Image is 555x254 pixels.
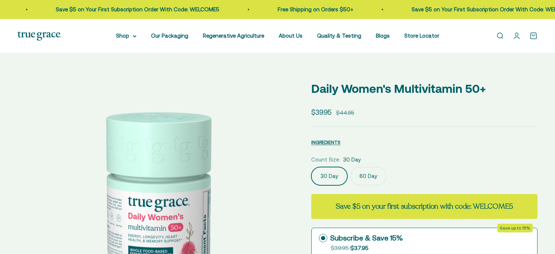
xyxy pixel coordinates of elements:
[343,155,361,164] span: 30 Day
[311,140,340,145] span: INGREDIENTS
[203,33,264,39] a: Regenerative Agriculture
[311,79,537,98] p: Daily Women's Multivitamin 50+
[273,6,348,12] a: Free Shipping on Orders $50+
[336,201,513,211] strong: Save $5 on your first subscription with code: WELCOME5
[311,138,340,147] button: INGREDIENTS
[317,33,361,39] a: Quality & Testing
[376,33,390,39] a: Blogs
[51,5,215,14] p: Save $5 on Your First Subscription Order With Code: WELCOME5
[404,33,439,39] a: Store Locator
[151,33,188,39] a: Our Packaging
[311,155,340,164] legend: Count Size:
[279,33,302,39] a: About Us
[311,107,332,118] sale-price: $39.95
[116,31,136,40] summary: Shop
[336,109,354,117] compare-at-price: $44.95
